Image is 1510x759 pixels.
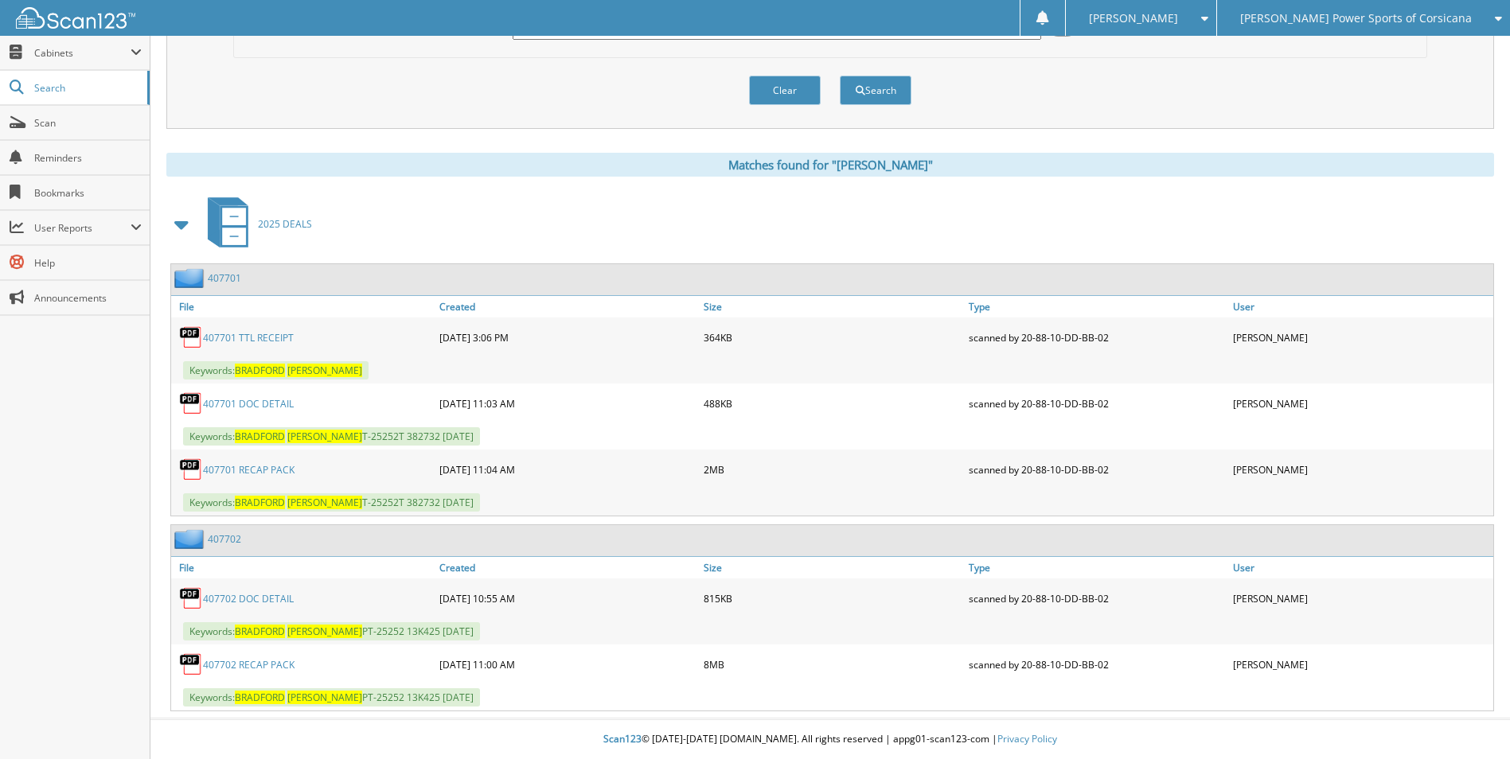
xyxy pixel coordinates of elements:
[700,557,964,578] a: Size
[34,256,142,270] span: Help
[171,557,435,578] a: File
[183,622,480,640] span: Keywords: PT-25252 13K425 [DATE]
[287,430,362,443] span: [PERSON_NAME]
[203,331,294,344] a: 407701 TTL RECEIPT
[435,453,700,485] div: [DATE] 11:04 AM
[183,361,369,379] span: Keywords:
[965,582,1229,614] div: scanned by 20-88-10-DD-BB-02
[700,582,964,614] div: 815KB
[700,387,964,419] div: 488KB
[435,648,700,680] div: [DATE] 11:00 AM
[208,532,241,546] a: 407702
[965,648,1229,680] div: scanned by 20-88-10-DD-BB-02
[183,493,480,512] span: Keywords: T-25252T 382732 [DATE]
[603,732,642,745] span: Scan123
[166,153,1494,177] div: Matches found for "[PERSON_NAME]"
[1229,296,1493,317] a: User
[1240,14,1472,23] span: [PERSON_NAME] Power Sports of Corsicana
[235,496,285,509] span: BRADFORD
[179,325,203,349] img: PDF.png
[203,658,295,671] a: 407702 RECAP PACK
[435,387,700,419] div: [DATE] 11:03 AM
[34,291,142,305] span: Announcements
[203,592,294,605] a: 407702 DOC DETAIL
[198,193,312,255] a: 2025 DEALS
[287,625,362,638] span: [PERSON_NAME]
[235,625,285,638] span: BRADFORD
[183,427,480,446] span: Keywords: T-25252T 382732 [DATE]
[183,688,480,706] span: Keywords: PT-25252 13K425 [DATE]
[34,116,142,130] span: Scan
[235,364,285,377] span: BRADFORD
[965,321,1229,353] div: scanned by 20-88-10-DD-BB-02
[1229,453,1493,485] div: [PERSON_NAME]
[435,296,700,317] a: Created
[700,321,964,353] div: 364KB
[1229,582,1493,614] div: [PERSON_NAME]
[965,557,1229,578] a: Type
[965,453,1229,485] div: scanned by 20-88-10-DD-BB-02
[208,271,241,285] a: 407701
[34,221,131,235] span: User Reports
[34,81,139,95] span: Search
[16,7,135,29] img: scan123-logo-white.svg
[287,496,362,509] span: [PERSON_NAME]
[287,691,362,704] span: [PERSON_NAME]
[34,151,142,165] span: Reminders
[1430,683,1510,759] iframe: Chat Widget
[203,397,294,411] a: 407701 DOC DETAIL
[435,321,700,353] div: [DATE] 3:06 PM
[287,364,362,377] span: [PERSON_NAME]
[1229,387,1493,419] div: [PERSON_NAME]
[965,387,1229,419] div: scanned by 20-88-10-DD-BB-02
[150,720,1510,759] div: © [DATE]-[DATE] [DOMAIN_NAME]. All rights reserved | appg01-scan123-com |
[174,268,208,288] img: folder2.png
[171,296,435,317] a: File
[997,732,1057,745] a: Privacy Policy
[34,46,131,60] span: Cabinets
[174,529,208,549] img: folder2.png
[179,457,203,481] img: PDF.png
[203,463,295,477] a: 407701 RECAP PACK
[840,76,911,105] button: Search
[435,557,700,578] a: Created
[700,648,964,680] div: 8MB
[1229,321,1493,353] div: [PERSON_NAME]
[749,76,821,105] button: Clear
[235,691,285,704] span: BRADFORD
[179,586,203,610] img: PDF.png
[258,217,312,231] span: 2025 DEALS
[700,296,964,317] a: Size
[1089,14,1178,23] span: [PERSON_NAME]
[1229,648,1493,680] div: [PERSON_NAME]
[700,453,964,485] div: 2MB
[235,430,285,443] span: BRADFORD
[1229,557,1493,578] a: User
[965,296,1229,317] a: Type
[179,391,203,415] img: PDF.png
[179,652,203,676] img: PDF.png
[435,582,700,614] div: [DATE] 10:55 AM
[34,186,142,200] span: Bookmarks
